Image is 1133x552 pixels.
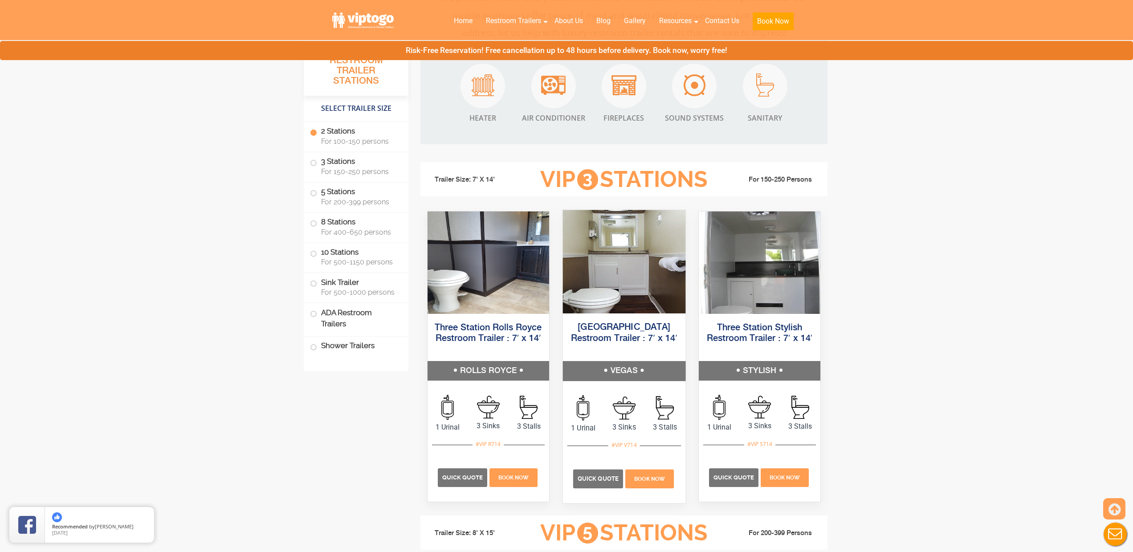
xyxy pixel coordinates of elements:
[310,152,402,180] label: 3 Stations
[721,528,821,539] li: For 200-399 Persons
[310,303,402,333] label: ADA Restroom Trailers
[427,520,526,547] li: Trailer Size: 8' X 15'
[468,421,509,431] span: 3 Sinks
[780,421,820,432] span: 3 Stalls
[665,113,724,123] span: Sound Systems
[526,167,721,192] h3: VIP Stations
[713,474,754,481] span: Quick Quote
[427,166,526,193] li: Trailer Size: 7' X 14'
[577,169,598,190] span: 3
[520,396,538,419] img: an icon of stall
[611,75,636,95] img: an icon of Air Fire Place
[699,211,820,314] img: Side view of three station restroom trailer with three separate doors with signs
[760,473,810,481] a: Book Now
[489,473,539,481] a: Book Now
[438,473,489,481] a: Quick Quote
[562,361,685,381] h5: VEGAS
[644,422,685,432] span: 3 Stalls
[435,323,542,343] a: Three Station Rolls Royce Restroom Trailer : 7′ x 14′
[756,73,774,97] img: an icon of Air Sanitar
[52,529,68,536] span: [DATE]
[578,475,619,482] span: Quick Quote
[577,395,589,420] img: an icon of urinal
[770,475,800,481] span: Book Now
[573,474,624,482] a: Quick Quote
[428,422,468,433] span: 1 Urinal
[746,11,800,36] a: Book Now
[603,422,644,432] span: 3 Sinks
[442,474,483,481] span: Quick Quote
[428,361,549,381] h5: ROLLS ROYCE
[473,438,504,450] div: #VIP R714
[52,512,62,522] img: thumbs up icon
[548,11,590,31] a: About Us
[509,421,549,432] span: 3 Stalls
[310,183,402,210] label: 5 Stations
[1097,516,1133,552] button: Live Chat
[608,439,640,451] div: #VIP V714
[310,273,402,300] label: Sink Trailer
[18,516,36,534] img: Review Rating
[304,100,408,117] h4: Select Trailer Size
[479,11,548,31] a: Restroom Trailers
[321,228,398,236] span: For 400-650 persons
[612,396,636,419] img: an icon of sink
[721,175,821,185] li: For 150-250 Persons
[753,12,794,30] button: Book Now
[590,11,617,31] a: Blog
[748,396,771,418] img: an icon of sink
[321,137,398,146] span: For 100-150 persons
[52,524,147,530] span: by
[477,396,500,418] img: an icon of sink
[498,475,529,481] span: Book Now
[441,395,454,420] img: an icon of urinal
[744,438,775,450] div: #VIP S714
[699,361,820,381] h5: STYLISH
[743,113,787,123] span: Sanitary
[321,167,398,176] span: For 150-250 persons
[624,474,675,482] a: Book Now
[571,323,677,343] a: [GEOGRAPHIC_DATA] Restroom Trailer : 7′ x 14′
[656,396,674,419] img: an icon of stall
[321,288,398,296] span: For 500-1000 persons
[617,11,652,31] a: Gallery
[739,421,780,431] span: 3 Sinks
[526,521,721,545] h3: VIP Stations
[699,422,739,433] span: 1 Urinal
[541,76,566,95] img: an icon of Air Conditioner
[684,74,705,96] img: an icon of Air Sound System
[428,211,549,314] img: Side view of three station restroom trailer with three separate doors with signs
[461,113,505,123] span: Heater
[522,113,585,123] span: Air Conditioner
[310,213,402,240] label: 8 Stations
[472,74,494,96] img: an icon of Heater
[698,11,746,31] a: Contact Us
[321,258,398,266] span: For 500-1150 persons
[791,396,809,419] img: an icon of stall
[707,323,812,343] a: Three Station Stylish Restroom Trailer : 7′ x 14′
[577,523,598,544] span: 5
[709,473,760,481] a: Quick Quote
[52,523,88,530] span: Recommended
[562,210,685,313] img: Side view of three station restroom trailer with three separate doors with signs
[652,11,698,31] a: Resources
[304,42,408,96] h3: All Portable Restroom Trailer Stations
[95,523,134,530] span: [PERSON_NAME]
[562,422,603,433] span: 1 Urinal
[634,475,665,482] span: Book Now
[321,198,398,206] span: For 200-399 persons
[602,113,646,123] span: Fireplaces
[310,122,402,150] label: 2 Stations
[447,11,479,31] a: Home
[310,337,402,356] label: Shower Trailers
[310,243,402,271] label: 10 Stations
[713,395,725,420] img: an icon of urinal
